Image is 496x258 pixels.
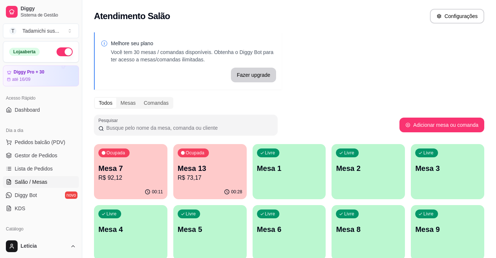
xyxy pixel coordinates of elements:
[231,189,242,195] p: 00:28
[98,163,163,173] p: Mesa 7
[9,48,40,56] div: Loja aberta
[12,76,30,82] article: até 16/09
[106,211,117,217] p: Livre
[3,125,79,136] div: Dia a dia
[94,144,167,199] button: OcupadaMesa 7R$ 92,1200:11
[3,223,79,235] div: Catálogo
[178,173,242,182] p: R$ 73,17
[178,163,242,173] p: Mesa 13
[21,243,67,250] span: Leticia
[3,65,79,86] a: Diggy Pro + 30até 16/09
[152,189,163,195] p: 00:11
[14,69,44,75] article: Diggy Pro + 30
[344,211,354,217] p: Livre
[116,98,140,108] div: Mesas
[21,6,76,12] span: Diggy
[3,176,79,188] a: Salão / Mesas
[21,12,76,18] span: Sistema de Gestão
[186,150,204,156] p: Ocupada
[253,144,326,199] button: LivreMesa 1
[3,163,79,175] a: Lista de Pedidos
[399,118,484,132] button: Adicionar mesa ou comanda
[186,211,196,217] p: Livre
[231,68,276,82] button: Fazer upgrade
[3,136,79,148] button: Pedidos balcão (PDV)
[265,150,275,156] p: Livre
[336,163,401,173] p: Mesa 2
[3,237,79,255] button: Leticia
[15,165,53,172] span: Lista de Pedidos
[106,150,125,156] p: Ocupada
[336,224,401,234] p: Mesa 8
[15,205,25,212] span: KDS
[98,117,120,123] label: Pesquisar
[423,211,434,217] p: Livre
[15,191,37,199] span: Diggy Bot
[140,98,173,108] div: Comandas
[423,150,434,156] p: Livre
[344,150,354,156] p: Livre
[3,104,79,116] a: Dashboard
[415,224,480,234] p: Mesa 9
[3,24,79,38] button: Select a team
[15,152,57,159] span: Gestor de Pedidos
[178,224,242,234] p: Mesa 5
[94,10,170,22] h2: Atendimento Salão
[3,189,79,201] a: Diggy Botnovo
[173,144,247,199] button: OcupadaMesa 13R$ 73,1700:28
[15,106,40,114] span: Dashboard
[9,27,17,35] span: T
[332,144,405,199] button: LivreMesa 2
[3,203,79,214] a: KDS
[257,224,322,234] p: Mesa 6
[95,98,116,108] div: Todos
[430,9,484,24] button: Configurações
[22,27,59,35] div: Tadamichi sus ...
[57,47,73,56] button: Alterar Status
[15,178,47,186] span: Salão / Mesas
[3,3,79,21] a: DiggySistema de Gestão
[111,49,276,63] p: Você tem 30 mesas / comandas disponíveis. Obtenha o Diggy Bot para ter acesso a mesas/comandas il...
[265,211,275,217] p: Livre
[257,163,322,173] p: Mesa 1
[411,144,484,199] button: LivreMesa 3
[415,163,480,173] p: Mesa 3
[3,150,79,161] a: Gestor de Pedidos
[111,40,276,47] p: Melhore seu plano
[3,92,79,104] div: Acesso Rápido
[104,124,273,132] input: Pesquisar
[98,224,163,234] p: Mesa 4
[98,173,163,182] p: R$ 92,12
[15,139,65,146] span: Pedidos balcão (PDV)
